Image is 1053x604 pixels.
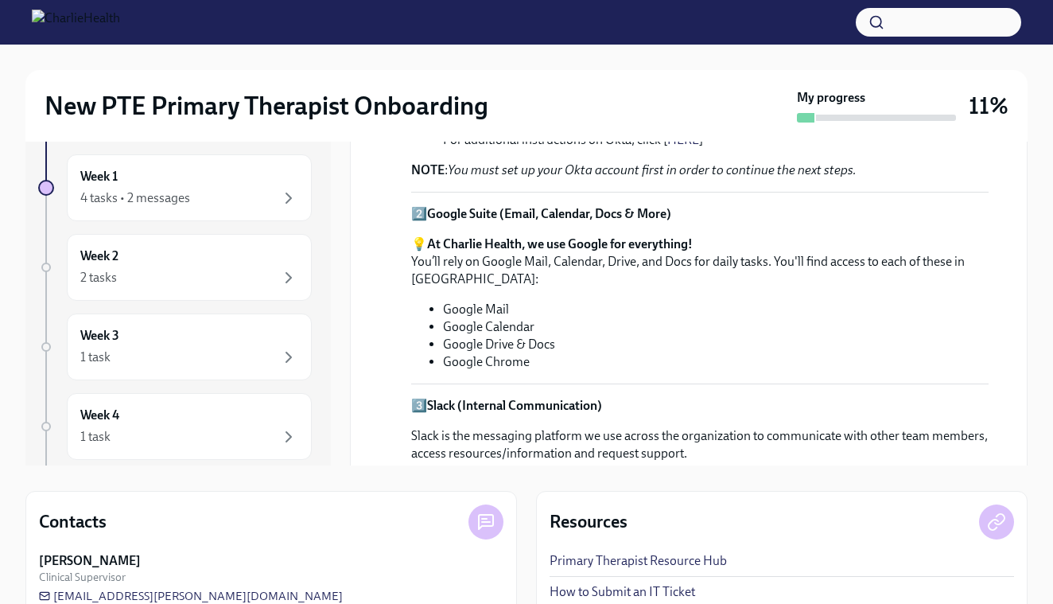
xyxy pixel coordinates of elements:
[550,552,727,570] a: Primary Therapist Resource Hub
[39,588,343,604] a: [EMAIL_ADDRESS][PERSON_NAME][DOMAIN_NAME]
[448,162,857,177] em: You must set up your Okta account first in order to continue the next steps.
[38,314,312,380] a: Week 31 task
[39,570,126,585] span: Clinical Supervisor
[427,236,693,251] strong: At Charlie Health, we use Google for everything!
[969,92,1008,120] h3: 11%
[38,154,312,221] a: Week 14 tasks • 2 messages
[427,398,602,413] strong: Slack (Internal Communication)
[38,393,312,460] a: Week 41 task
[80,168,118,185] h6: Week 1
[45,90,488,122] h2: New PTE Primary Therapist Onboarding
[80,407,119,424] h6: Week 4
[32,10,120,35] img: CharlieHealth
[411,162,989,179] p: :
[80,327,119,345] h6: Week 3
[80,269,117,286] div: 2 tasks
[427,206,671,221] strong: Google Suite (Email, Calendar, Docs & More)
[80,189,190,207] div: 4 tasks • 2 messages
[443,336,989,353] li: Google Drive & Docs
[411,205,989,223] p: 2️⃣
[80,247,119,265] h6: Week 2
[411,397,989,415] p: 3️⃣
[550,510,628,534] h4: Resources
[443,353,989,371] li: Google Chrome
[411,162,445,177] strong: NOTE
[443,318,989,336] li: Google Calendar
[550,583,695,601] a: How to Submit an IT Ticket
[443,301,989,318] li: Google Mail
[411,427,989,462] p: Slack is the messaging platform we use across the organization to communicate with other team mem...
[80,349,111,366] div: 1 task
[797,89,865,107] strong: My progress
[39,552,141,570] strong: [PERSON_NAME]
[39,510,107,534] h4: Contacts
[80,428,111,446] div: 1 task
[411,236,989,288] p: 💡 You’ll rely on Google Mail, Calendar, Drive, and Docs for daily tasks. You'll find access to ea...
[38,234,312,301] a: Week 22 tasks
